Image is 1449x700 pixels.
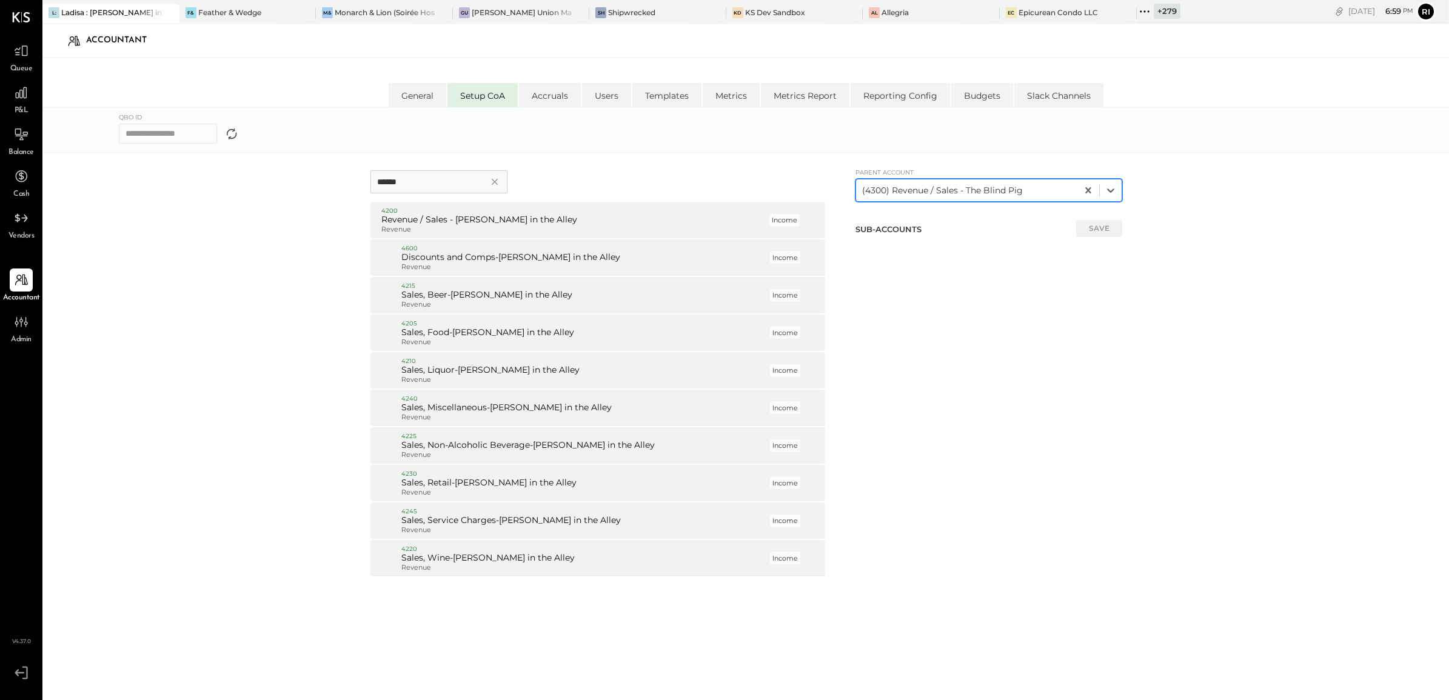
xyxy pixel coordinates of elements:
p: Revenue [401,376,767,384]
li: Reporting Config [851,83,950,107]
li: Accruals [519,83,581,107]
li: Budgets [951,83,1013,107]
div: copy link [1333,5,1345,18]
div: L: [49,7,59,18]
h6: Income [772,292,798,299]
div: + 279 [1154,4,1180,19]
div: Ladisa : [PERSON_NAME] in the Alley [61,7,161,18]
p: 4600 [401,244,767,253]
span: Vendors [8,231,35,242]
a: Admin [1,310,42,345]
p: Revenue [401,526,767,535]
div: Sh [595,7,606,18]
span: P&L [15,105,28,116]
span: Queue [10,64,33,75]
h6: Income [772,216,797,224]
h1: SUB-ACCOUNTS [855,224,923,235]
button: SAVE [1076,220,1122,237]
a: Accountant [1,268,42,304]
div: Al [869,7,880,18]
div: [DATE] [1348,5,1413,17]
div: Accountant [86,31,159,50]
li: Templates [632,83,701,107]
div: EC [1006,7,1017,18]
p: 4205 [401,319,767,328]
p: Revenue [401,338,767,347]
p: Revenue [401,488,767,497]
h5: Sales, Service Charges-[PERSON_NAME] in the Alley [401,515,767,526]
a: Vendors [1,207,42,242]
h5: Revenue / Sales - [PERSON_NAME] in the Alley [381,215,767,225]
a: P&L [1,81,42,116]
h5: Sales, Wine-[PERSON_NAME] in the Alley [401,553,767,564]
p: 4245 [401,507,767,516]
div: GU [459,7,470,18]
p: Revenue [401,301,767,309]
h6: Income [772,404,798,412]
p: Revenue [401,263,767,272]
div: KS Dev Sandbox [745,7,805,18]
a: Queue [1,39,42,75]
div: Allegria [882,7,909,18]
h5: Sales, Food-[PERSON_NAME] in the Alley [401,327,767,338]
p: 4230 [401,470,767,478]
a: Balance [1,123,42,158]
a: Cash [1,165,42,200]
p: 4215 [401,282,767,290]
p: 4240 [401,395,767,403]
div: M& [322,7,333,18]
li: Slack Channels [1014,83,1103,107]
div: Feather & Wedge [198,7,261,18]
span: Cash [13,189,29,200]
li: Metrics [703,83,760,107]
label: QBO ID [119,112,230,124]
p: Revenue [381,225,767,234]
h6: Income [772,517,798,524]
h6: Income [772,555,798,562]
label: Parent account [855,168,914,176]
h5: Sales, Liquor-[PERSON_NAME] in the Alley [401,365,767,376]
div: Shipwrecked [608,7,655,18]
span: Admin [11,335,32,345]
h5: Sales, Retail-[PERSON_NAME] in the Alley [401,478,767,488]
div: [PERSON_NAME] Union Market [472,7,572,18]
div: F& [186,7,196,18]
h5: Sales, Non-Alcoholic Beverage-[PERSON_NAME] in the Alley [401,440,767,451]
p: 4200 [381,207,767,215]
h5: Sales, Beer-[PERSON_NAME] in the Alley [401,290,767,301]
div: KD [732,7,743,18]
p: Revenue [401,413,767,422]
div: Monarch & Lion (Soirée Hospitality Group) [335,7,435,18]
p: Revenue [401,564,767,572]
button: Ri [1416,2,1436,21]
div: Epicurean Condo LLC [1019,7,1098,18]
h6: Income [772,479,798,487]
span: Accountant [3,293,40,304]
li: General [389,83,446,107]
li: Setup CoA [447,83,518,107]
h5: Sales, Miscellaneous-[PERSON_NAME] in the Alley [401,402,767,413]
h6: Income [772,442,798,449]
h6: Income [772,367,798,374]
h6: Income [772,329,798,336]
p: Revenue [401,451,767,459]
li: Metrics Report [761,83,849,107]
p: 4220 [401,545,767,553]
p: 4210 [401,357,767,365]
h6: Income [772,254,798,261]
span: Balance [8,147,34,158]
h5: Discounts and Comps-[PERSON_NAME] in the Alley [401,252,767,263]
p: 4225 [401,432,767,441]
li: Users [582,83,631,107]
